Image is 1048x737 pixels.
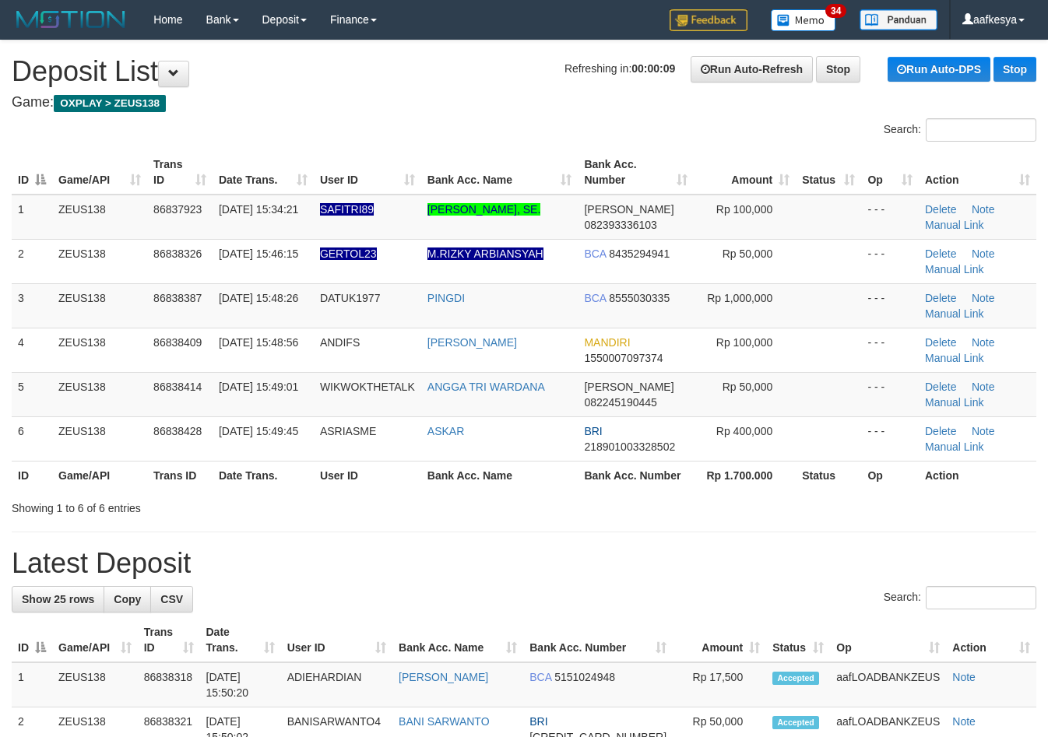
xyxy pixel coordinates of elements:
[147,150,213,195] th: Trans ID: activate to sort column ascending
[529,671,551,683] span: BCA
[584,247,606,260] span: BCA
[925,396,984,409] a: Manual Link
[12,8,130,31] img: MOTION_logo.png
[673,618,766,662] th: Amount: activate to sort column ascending
[52,328,147,372] td: ZEUS138
[825,4,846,18] span: 34
[427,381,545,393] a: ANGGA TRI WARDANA
[925,381,956,393] a: Delete
[219,425,298,437] span: [DATE] 15:49:45
[219,336,298,349] span: [DATE] 15:48:56
[52,150,147,195] th: Game/API: activate to sort column ascending
[925,203,956,216] a: Delete
[12,618,52,662] th: ID: activate to sort column descending
[12,328,52,372] td: 4
[861,150,919,195] th: Op: activate to sort column ascending
[707,292,772,304] span: Rp 1,000,000
[925,307,984,320] a: Manual Link
[584,381,673,393] span: [PERSON_NAME]
[153,203,202,216] span: 86837923
[772,716,819,729] span: Accepted
[153,292,202,304] span: 86838387
[219,381,298,393] span: [DATE] 15:49:01
[972,292,995,304] a: Note
[926,586,1036,609] input: Search:
[104,586,151,612] a: Copy
[723,381,773,393] span: Rp 50,000
[830,618,946,662] th: Op: activate to sort column ascending
[861,283,919,328] td: - - -
[153,381,202,393] span: 86838414
[925,247,956,260] a: Delete
[919,150,1036,195] th: Action: activate to sort column ascending
[952,671,976,683] a: Note
[972,247,995,260] a: Note
[946,618,1036,662] th: Action: activate to sort column ascending
[523,618,673,662] th: Bank Acc. Number: activate to sort column ascending
[54,95,166,112] span: OXPLAY > ZEUS138
[114,593,141,605] span: Copy
[427,425,464,437] a: ASKAR
[861,239,919,283] td: - - -
[952,715,976,728] a: Note
[12,195,52,240] td: 1
[12,150,52,195] th: ID: activate to sort column descending
[314,150,421,195] th: User ID: activate to sort column ascending
[578,150,694,195] th: Bank Acc. Number: activate to sort column ascending
[150,586,193,612] a: CSV
[219,292,298,304] span: [DATE] 15:48:26
[766,618,830,662] th: Status: activate to sort column ascending
[52,239,147,283] td: ZEUS138
[12,239,52,283] td: 2
[12,283,52,328] td: 3
[12,548,1036,579] h1: Latest Deposit
[320,247,377,260] span: Nama rekening ada tanda titik/strip, harap diedit
[925,336,956,349] a: Delete
[861,461,919,490] th: Op
[861,416,919,461] td: - - -
[219,203,298,216] span: [DATE] 15:34:21
[281,662,392,707] td: ADIEHARDIAN
[925,292,956,304] a: Delete
[52,618,138,662] th: Game/API: activate to sort column ascending
[138,662,200,707] td: 86838318
[884,586,1036,609] label: Search:
[153,247,202,260] span: 86838326
[12,586,104,612] a: Show 25 rows
[320,336,360,349] span: ANDIFS
[884,118,1036,142] label: Search:
[399,715,489,728] a: BANI SARWANTO
[694,150,796,195] th: Amount: activate to sort column ascending
[584,352,663,364] span: Copy 1550007097374 to clipboard
[12,372,52,416] td: 5
[427,203,540,216] a: [PERSON_NAME], SE.
[691,56,813,82] a: Run Auto-Refresh
[723,247,773,260] span: Rp 50,000
[427,336,517,349] a: [PERSON_NAME]
[584,203,673,216] span: [PERSON_NAME]
[925,219,984,231] a: Manual Link
[213,150,314,195] th: Date Trans.: activate to sort column ascending
[584,425,602,437] span: BRI
[830,662,946,707] td: aafLOADBANKZEUS
[609,247,670,260] span: Copy 8435294941 to clipboard
[153,425,202,437] span: 86838428
[52,416,147,461] td: ZEUS138
[564,62,675,75] span: Refreshing in:
[200,662,281,707] td: [DATE] 15:50:20
[716,203,772,216] span: Rp 100,000
[993,57,1036,82] a: Stop
[919,461,1036,490] th: Action
[796,150,861,195] th: Status: activate to sort column ascending
[925,425,956,437] a: Delete
[399,671,488,683] a: [PERSON_NAME]
[972,203,995,216] a: Note
[52,283,147,328] td: ZEUS138
[200,618,281,662] th: Date Trans.: activate to sort column ascending
[860,9,937,30] img: panduan.png
[861,328,919,372] td: - - -
[578,461,694,490] th: Bank Acc. Number
[771,9,836,31] img: Button%20Memo.svg
[427,247,543,260] a: M.RIZKY ARBIANSYAH
[12,662,52,707] td: 1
